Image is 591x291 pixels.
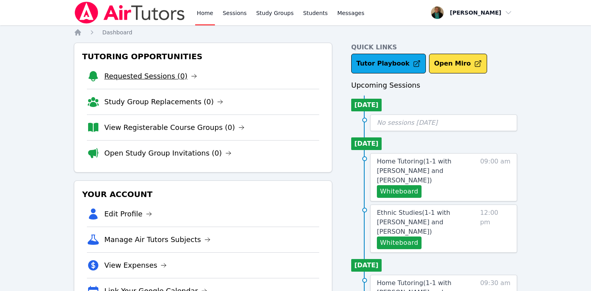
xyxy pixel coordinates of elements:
a: Ethnic Studies(1-1 with [PERSON_NAME] and [PERSON_NAME]) [377,208,477,237]
nav: Breadcrumb [74,28,517,36]
li: [DATE] [351,137,382,150]
a: View Registerable Course Groups (0) [104,122,245,133]
a: Home Tutoring(1-1 with [PERSON_NAME] and [PERSON_NAME]) [377,157,477,185]
span: Dashboard [102,29,132,36]
li: [DATE] [351,259,382,272]
span: Ethnic Studies ( 1-1 with [PERSON_NAME] and [PERSON_NAME] ) [377,209,450,235]
img: Air Tutors [74,2,186,24]
h3: Upcoming Sessions [351,80,517,91]
h3: Tutoring Opportunities [81,49,326,64]
span: Messages [337,9,365,17]
a: Edit Profile [104,208,152,220]
a: Requested Sessions (0) [104,71,197,82]
button: Whiteboard [377,185,422,198]
span: 09:00 am [480,157,510,198]
li: [DATE] [351,99,382,111]
a: Open Study Group Invitations (0) [104,148,232,159]
a: Study Group Replacements (0) [104,96,223,107]
h3: Your Account [81,187,326,201]
span: Home Tutoring ( 1-1 with [PERSON_NAME] and [PERSON_NAME] ) [377,158,452,184]
a: View Expenses [104,260,167,271]
a: Dashboard [102,28,132,36]
span: No sessions [DATE] [377,119,438,126]
a: Manage Air Tutors Subjects [104,234,211,245]
button: Open Miro [429,54,487,73]
h4: Quick Links [351,43,517,52]
a: Tutor Playbook [351,54,426,73]
span: 12:00 pm [480,208,510,249]
button: Whiteboard [377,237,422,249]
